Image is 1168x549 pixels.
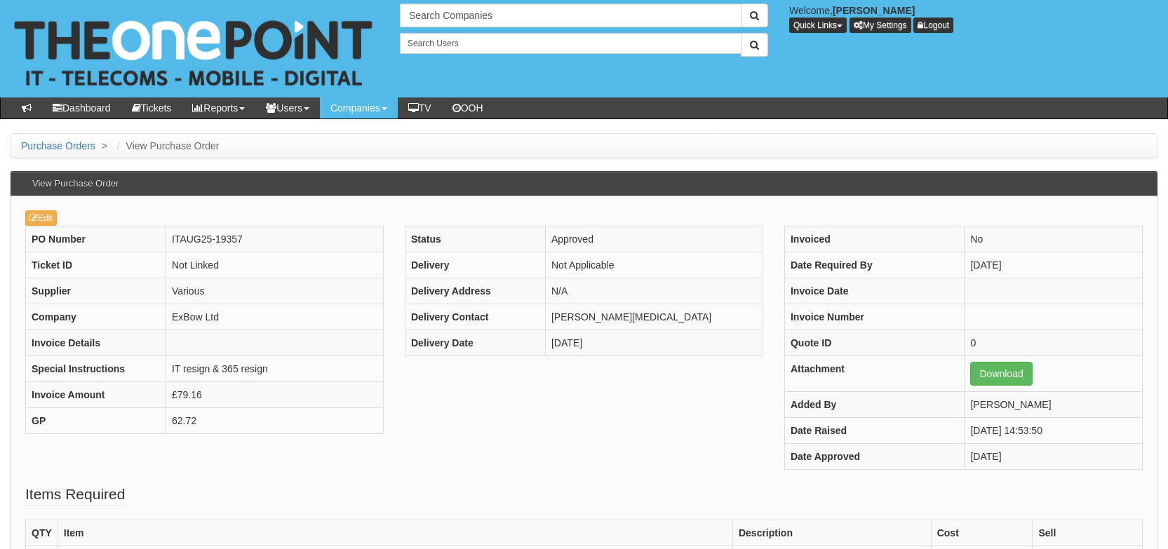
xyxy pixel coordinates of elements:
td: [DATE] 14:53:50 [965,418,1143,444]
input: Search Companies [400,4,741,27]
a: Companies [320,97,398,118]
th: Special Instructions [26,356,166,382]
th: Status [405,226,545,252]
th: Delivery Date [405,330,545,356]
th: Invoiced [784,226,964,252]
td: [PERSON_NAME] [965,392,1143,418]
div: Welcome, [779,4,1168,33]
td: [DATE] [965,252,1143,278]
th: Item [58,520,732,546]
th: Delivery [405,252,545,278]
th: Invoice Number [784,304,964,330]
b: [PERSON_NAME] [833,5,915,16]
td: ExBow Ltd [166,304,384,330]
th: Delivery Address [405,278,545,304]
th: Supplier [26,278,166,304]
th: Attachment [784,356,964,392]
th: Invoice Date [784,278,964,304]
th: Date Raised [784,418,964,444]
td: ITAUG25-19357 [166,226,384,252]
td: IT resign & 365 resign [166,356,384,382]
a: My Settings [850,18,911,33]
td: Various [166,278,384,304]
input: Search Users [400,33,741,54]
th: Quote ID [784,330,964,356]
th: Invoice Amount [26,382,166,408]
th: Cost [931,520,1033,546]
th: Sell [1033,520,1143,546]
th: Invoice Details [26,330,166,356]
th: Added By [784,392,964,418]
td: N/A [545,278,763,304]
a: Purchase Orders [21,140,95,151]
a: Download [970,362,1032,386]
th: Description [732,520,931,546]
th: Date Approved [784,444,964,470]
a: Tickets [121,97,182,118]
th: Delivery Contact [405,304,545,330]
td: 62.72 [166,408,384,434]
td: Approved [545,226,763,252]
h3: View Purchase Order [25,172,126,196]
th: QTY [26,520,58,546]
td: [DATE] [545,330,763,356]
a: TV [398,97,442,118]
li: View Purchase Order [114,139,220,153]
button: Quick Links [789,18,847,33]
th: Company [26,304,166,330]
a: OOH [442,97,494,118]
th: Date Required By [784,252,964,278]
th: GP [26,408,166,434]
th: PO Number [26,226,166,252]
span: > [98,140,111,151]
td: 0 [965,330,1143,356]
td: [DATE] [965,444,1143,470]
a: Logout [913,18,953,33]
td: Not Applicable [545,252,763,278]
legend: Items Required [25,484,125,506]
th: Ticket ID [26,252,166,278]
td: £79.16 [166,382,384,408]
a: Reports [182,97,255,118]
a: Users [255,97,320,118]
td: No [965,226,1143,252]
a: Dashboard [42,97,121,118]
a: Edit [25,210,57,226]
td: [PERSON_NAME][MEDICAL_DATA] [545,304,763,330]
td: Not Linked [166,252,384,278]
